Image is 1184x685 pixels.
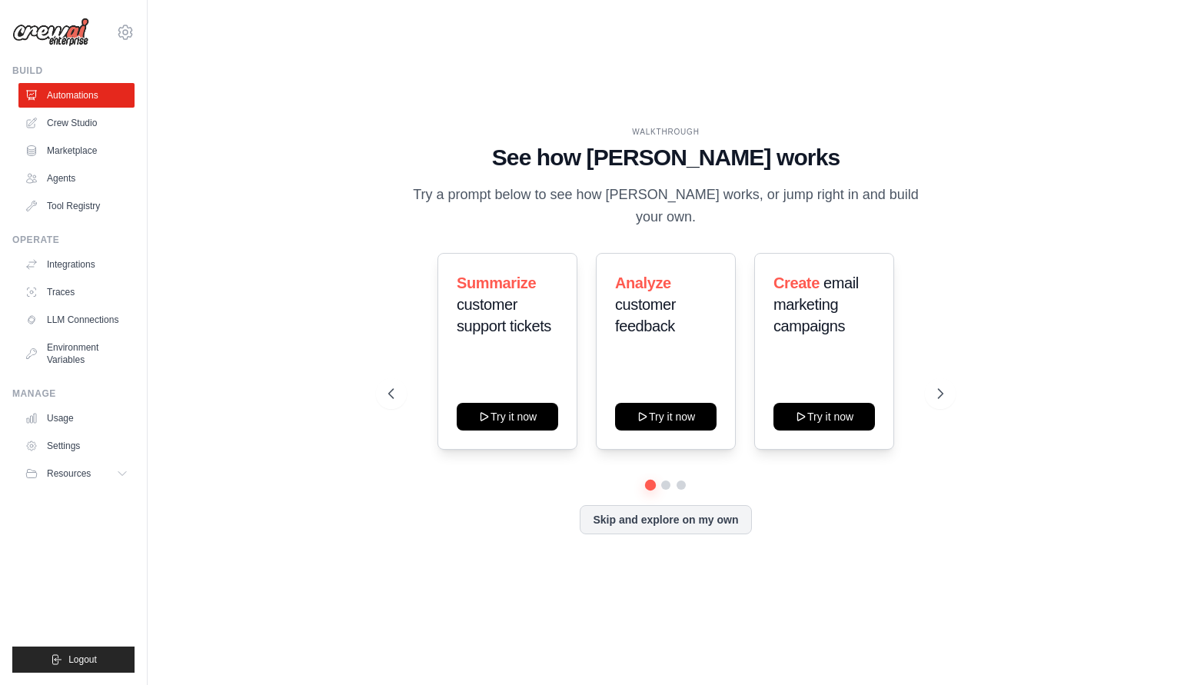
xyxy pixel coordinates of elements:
button: Logout [12,647,135,673]
span: Logout [68,653,97,666]
a: Agents [18,166,135,191]
a: Automations [18,83,135,108]
a: Tool Registry [18,194,135,218]
a: Traces [18,280,135,304]
div: Build [12,65,135,77]
span: Create [773,274,820,291]
img: Logo [12,18,89,47]
h1: See how [PERSON_NAME] works [388,144,943,171]
a: Usage [18,406,135,431]
a: Settings [18,434,135,458]
div: Manage [12,387,135,400]
button: Try it now [615,403,717,431]
button: Resources [18,461,135,486]
a: Integrations [18,252,135,277]
a: Marketplace [18,138,135,163]
div: WALKTHROUGH [388,126,943,138]
a: Environment Variables [18,335,135,372]
p: Try a prompt below to see how [PERSON_NAME] works, or jump right in and build your own. [407,184,924,229]
span: customer support tickets [457,296,551,334]
span: Analyze [615,274,671,291]
button: Try it now [773,403,875,431]
button: Skip and explore on my own [580,505,751,534]
div: Operate [12,234,135,246]
a: Crew Studio [18,111,135,135]
span: Summarize [457,274,536,291]
a: LLM Connections [18,308,135,332]
button: Try it now [457,403,558,431]
span: email marketing campaigns [773,274,859,334]
span: customer feedback [615,296,676,334]
span: Resources [47,467,91,480]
